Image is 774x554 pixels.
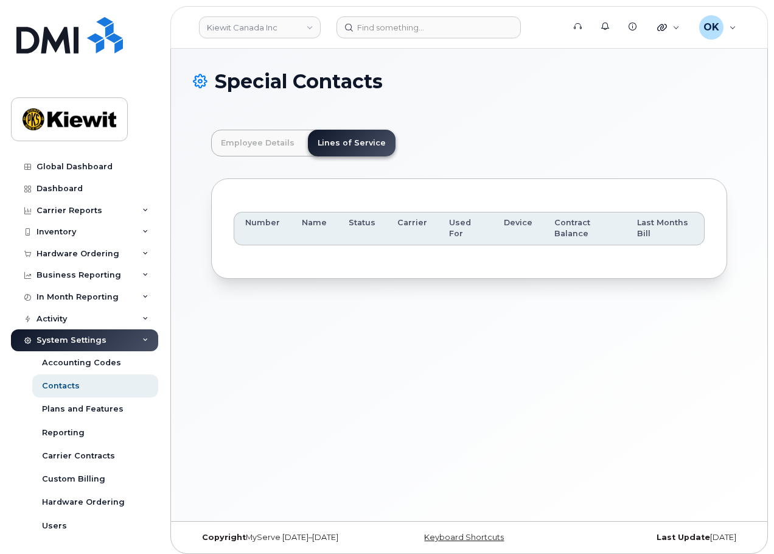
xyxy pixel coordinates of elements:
[561,533,745,542] div: [DATE]
[234,212,291,245] th: Number
[338,212,386,245] th: Status
[193,71,745,92] h1: Special Contacts
[308,130,396,156] a: Lines of Service
[626,212,705,245] th: Last Months Bill
[438,212,493,245] th: Used For
[657,533,710,542] strong: Last Update
[193,533,377,542] div: MyServe [DATE]–[DATE]
[202,533,246,542] strong: Copyright
[291,212,338,245] th: Name
[424,533,504,542] a: Keyboard Shortcuts
[211,130,304,156] a: Employee Details
[386,212,438,245] th: Carrier
[543,212,626,245] th: Contract Balance
[493,212,543,245] th: Device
